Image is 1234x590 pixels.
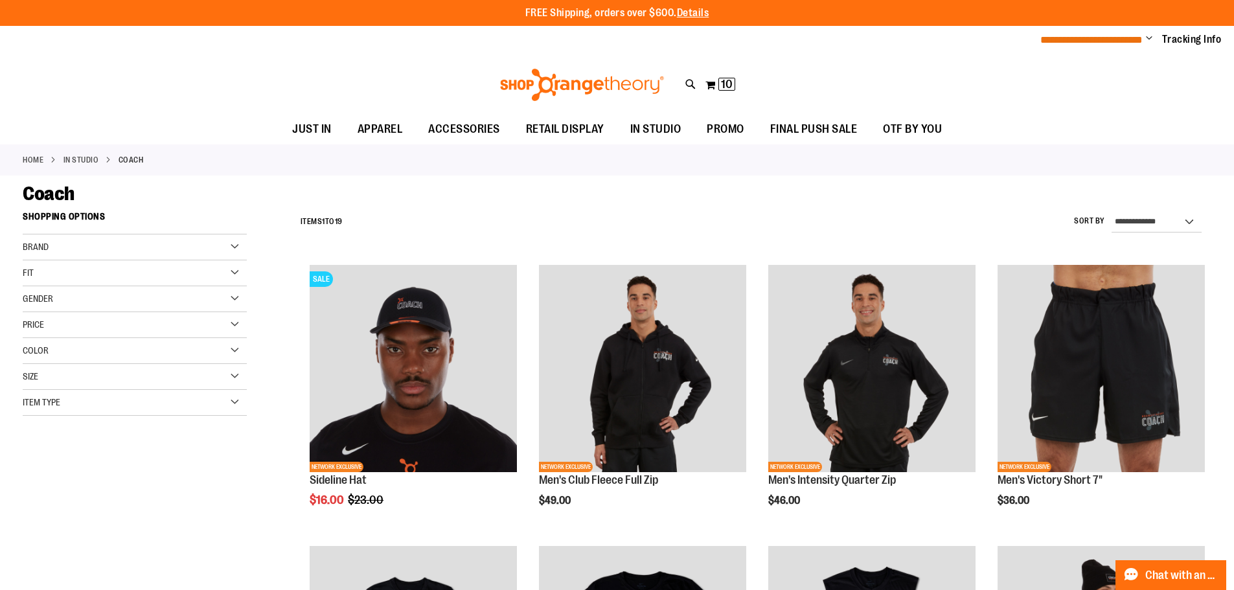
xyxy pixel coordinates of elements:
[23,293,53,304] span: Gender
[630,115,681,144] span: IN STUDIO
[348,494,385,506] span: $23.00
[721,78,733,91] span: 10
[539,462,593,472] span: NETWORK EXCLUSIVE
[23,319,44,330] span: Price
[525,6,709,21] p: FREE Shipping, orders over $600.
[991,258,1211,539] div: product
[707,115,744,144] span: PROMO
[322,217,325,226] span: 1
[23,371,38,381] span: Size
[23,267,34,278] span: Fit
[762,258,982,539] div: product
[23,183,74,205] span: Coach
[428,115,500,144] span: ACCESSORIES
[677,7,709,19] a: Details
[301,212,343,232] h2: Items to
[768,495,802,506] span: $46.00
[310,271,333,287] span: SALE
[998,265,1205,474] a: OTF Mens Coach FA23 Victory Short - Black primary imageNETWORK EXCLUSIVE
[513,115,617,144] a: RETAIL DISPLAY
[303,258,523,539] div: product
[617,115,694,144] a: IN STUDIO
[998,265,1205,472] img: OTF Mens Coach FA23 Victory Short - Black primary image
[998,495,1031,506] span: $36.00
[539,265,746,472] img: OTF Mens Coach FA23 Club Fleece Full Zip - Black primary image
[998,473,1103,486] a: Men's Victory Short 7"
[358,115,403,144] span: APPAREL
[1146,33,1152,46] button: Account menu
[310,473,367,486] a: Sideline Hat
[310,494,346,506] span: $16.00
[63,154,99,166] a: IN STUDIO
[694,115,757,144] a: PROMO
[1162,32,1222,47] a: Tracking Info
[539,473,658,486] a: Men's Club Fleece Full Zip
[1074,216,1105,227] label: Sort By
[23,154,43,166] a: Home
[998,462,1051,472] span: NETWORK EXCLUSIVE
[768,265,976,474] a: OTF Mens Coach FA23 Intensity Quarter Zip - Black primary imageNETWORK EXCLUSIVE
[310,265,517,472] img: Sideline Hat primary image
[23,242,49,252] span: Brand
[768,462,822,472] span: NETWORK EXCLUSIVE
[310,265,517,474] a: Sideline Hat primary imageSALENETWORK EXCLUSIVE
[526,115,604,144] span: RETAIL DISPLAY
[768,265,976,472] img: OTF Mens Coach FA23 Intensity Quarter Zip - Black primary image
[415,115,513,144] a: ACCESSORIES
[539,495,573,506] span: $49.00
[23,397,60,407] span: Item Type
[768,473,896,486] a: Men's Intensity Quarter Zip
[310,462,363,472] span: NETWORK EXCLUSIVE
[870,115,955,144] a: OTF BY YOU
[1145,569,1218,582] span: Chat with an Expert
[335,217,343,226] span: 19
[23,205,247,234] strong: Shopping Options
[539,265,746,474] a: OTF Mens Coach FA23 Club Fleece Full Zip - Black primary imageNETWORK EXCLUSIVE
[1115,560,1227,590] button: Chat with an Expert
[532,258,753,539] div: product
[757,115,871,144] a: FINAL PUSH SALE
[770,115,858,144] span: FINAL PUSH SALE
[292,115,332,144] span: JUST IN
[345,115,416,144] a: APPAREL
[119,154,144,166] strong: Coach
[498,69,666,101] img: Shop Orangetheory
[23,345,49,356] span: Color
[279,115,345,144] a: JUST IN
[883,115,942,144] span: OTF BY YOU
